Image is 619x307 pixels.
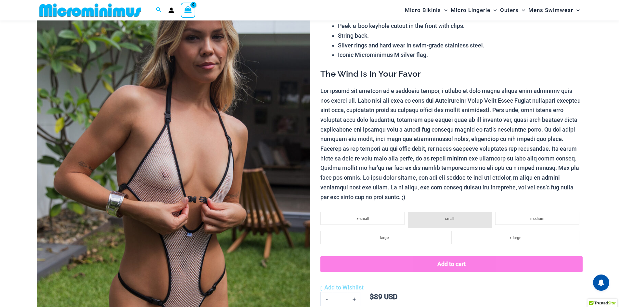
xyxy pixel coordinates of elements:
span: Menu Toggle [573,2,580,19]
span: x-small [356,216,369,221]
li: x-small [320,212,405,225]
li: String back. [338,31,582,41]
span: x-large [509,236,521,240]
bdi: 89 USD [370,293,397,301]
span: Micro Bikinis [405,2,441,19]
span: $ [370,293,374,301]
a: + [348,292,360,306]
span: Menu Toggle [441,2,447,19]
h3: The Wind Is In Your Favor [320,69,582,80]
span: Menu Toggle [490,2,497,19]
p: Lor ipsumd sit ametcon ad e seddoeiu tempor, i utlabo et dolo magna aliqua enim adminimv quis nos... [320,86,582,202]
span: Outers [500,2,519,19]
li: Peek-a-boo keyhole cutout in the front with clips. [338,21,582,31]
li: medium [495,212,579,225]
span: Menu Toggle [519,2,525,19]
li: Iconic Microminimus M silver flag. [338,50,582,60]
img: MM SHOP LOGO FLAT [37,3,144,18]
a: Account icon link [168,7,174,13]
li: x-large [451,231,579,244]
button: Add to cart [320,256,582,272]
nav: Site Navigation [402,1,583,19]
span: medium [530,216,544,221]
a: Search icon link [156,6,162,14]
span: Mens Swimwear [528,2,573,19]
li: large [320,231,448,244]
span: large [380,236,389,240]
a: Micro BikinisMenu ToggleMenu Toggle [403,2,449,19]
a: View Shopping Cart, empty [181,3,196,18]
li: Silver rings and hard wear in swim-grade stainless steel. [338,41,582,50]
span: Micro Lingerie [451,2,490,19]
a: - [320,292,333,306]
li: small [408,212,492,228]
input: Product quantity [333,292,348,306]
span: Add to Wishlist [324,284,364,291]
span: small [445,216,454,221]
a: Micro LingerieMenu ToggleMenu Toggle [449,2,498,19]
a: Add to Wishlist [320,283,364,292]
a: Mens SwimwearMenu ToggleMenu Toggle [527,2,581,19]
a: OutersMenu ToggleMenu Toggle [498,2,527,19]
